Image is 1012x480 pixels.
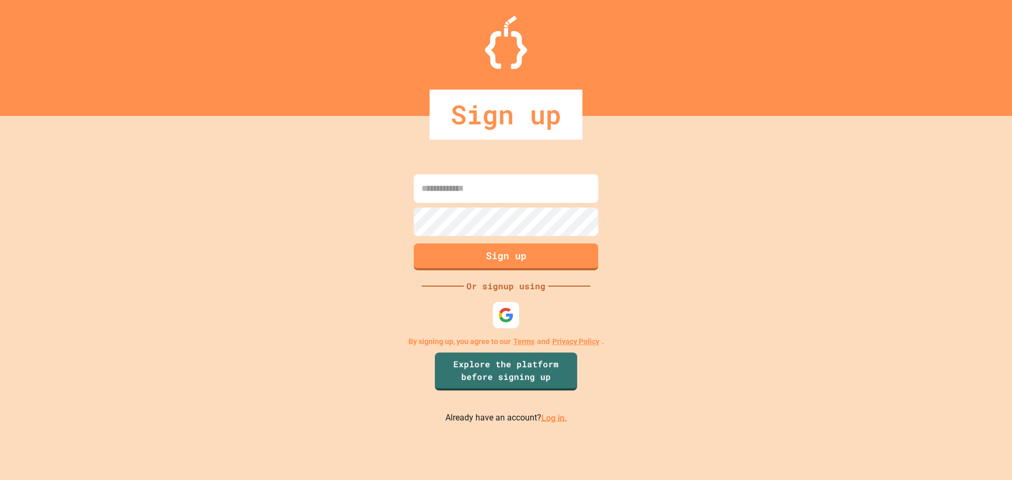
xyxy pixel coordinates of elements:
[552,336,599,347] a: Privacy Policy
[464,280,548,292] div: Or signup using
[408,336,604,347] p: By signing up, you agree to our and .
[513,336,534,347] a: Terms
[414,243,598,270] button: Sign up
[430,90,582,140] div: Sign up
[445,412,567,425] p: Already have an account?
[541,413,567,423] a: Log in.
[435,352,577,390] a: Explore the platform before signing up
[498,307,514,323] img: google-icon.svg
[485,16,527,69] img: Logo.svg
